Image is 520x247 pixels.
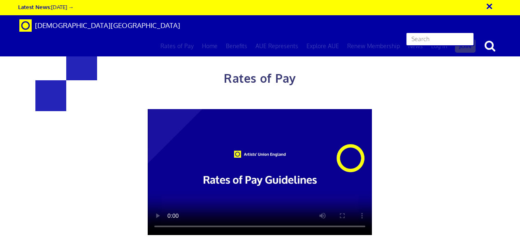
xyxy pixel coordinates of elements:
[404,36,427,56] a: News
[198,36,222,56] a: Home
[224,71,296,86] span: Rates of Pay
[18,3,74,10] a: Latest News:[DATE] →
[18,3,51,10] strong: Latest News:
[302,36,343,56] a: Explore AUE
[251,36,302,56] a: AUE Represents
[343,36,404,56] a: Renew Membership
[13,15,186,36] a: Brand [DEMOGRAPHIC_DATA][GEOGRAPHIC_DATA]
[455,39,476,53] a: Join
[222,36,251,56] a: Benefits
[35,21,180,30] span: [DEMOGRAPHIC_DATA][GEOGRAPHIC_DATA]
[477,37,503,54] button: search
[427,36,451,56] a: Log in
[156,36,198,56] a: Rates of Pay
[406,32,474,46] input: Search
